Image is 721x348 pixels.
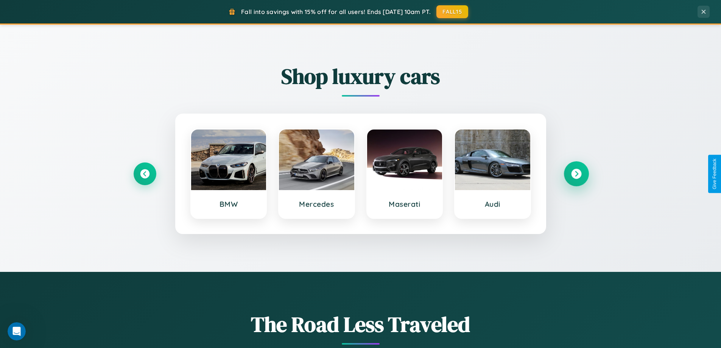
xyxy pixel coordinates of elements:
[436,5,468,18] button: FALL15
[134,310,588,339] h1: The Road Less Traveled
[199,200,259,209] h3: BMW
[241,8,431,16] span: Fall into savings with 15% off for all users! Ends [DATE] 10am PT.
[8,322,26,340] iframe: Intercom live chat
[712,159,717,189] div: Give Feedback
[134,62,588,91] h2: Shop luxury cars
[287,200,347,209] h3: Mercedes
[375,200,435,209] h3: Maserati
[462,200,523,209] h3: Audi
